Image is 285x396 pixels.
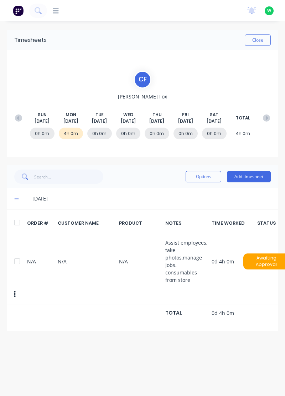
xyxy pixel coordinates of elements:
button: Add timesheet [227,171,271,182]
div: 4h 0m [59,128,83,139]
input: Search... [34,170,104,184]
span: [DATE] [35,118,50,124]
div: 0h 0m [116,128,141,139]
span: TOTAL [236,115,250,121]
div: C F [134,71,151,89]
div: PRODUCT [119,220,161,226]
button: Options [186,171,221,182]
div: 4h 0m [231,128,255,139]
div: Timesheets [14,36,47,44]
span: THU [152,112,161,118]
span: SUN [38,112,47,118]
span: [DATE] [207,118,222,124]
span: [PERSON_NAME] Fox [118,93,167,100]
span: FRI [182,112,189,118]
div: 0h 0m [30,128,55,139]
div: NOTES [165,220,208,226]
button: Close [245,34,271,46]
span: TUE [95,112,104,118]
span: [DATE] [92,118,107,124]
span: W [267,7,271,14]
div: [DATE] [32,195,271,203]
span: [DATE] [178,118,193,124]
span: MON [66,112,76,118]
div: 0h 0m [202,128,227,139]
span: [DATE] [149,118,164,124]
span: [DATE] [63,118,78,124]
img: Factory [13,5,24,16]
div: 0h 0m [87,128,112,139]
div: TIME WORKED [212,220,258,226]
div: 0h 0m [173,128,198,139]
div: ORDER # [27,220,54,226]
span: WED [123,112,133,118]
div: CUSTOMER NAME [58,220,115,226]
span: [DATE] [121,118,136,124]
div: 0h 0m [145,128,169,139]
div: STATUS [262,220,271,226]
span: SAT [210,112,218,118]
